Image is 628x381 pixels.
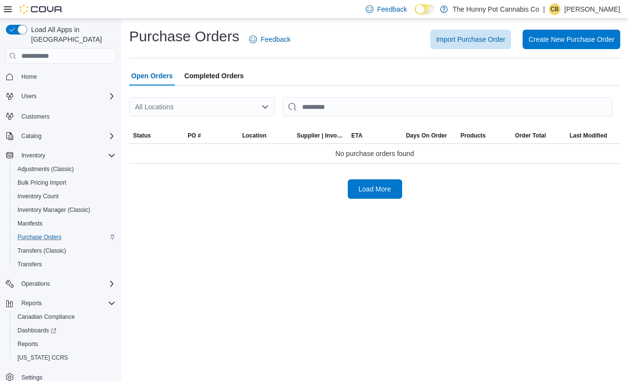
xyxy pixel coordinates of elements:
[17,192,59,200] span: Inventory Count
[430,30,511,49] button: Import Purchase Order
[10,217,119,230] button: Manifests
[17,111,53,122] a: Customers
[10,324,119,337] a: Dashboards
[515,132,546,139] span: Order Total
[14,311,116,323] span: Canadian Compliance
[17,327,56,334] span: Dashboards
[523,30,620,49] button: Create New Purchase Order
[17,206,90,214] span: Inventory Manager (Classic)
[10,190,119,203] button: Inventory Count
[133,132,151,139] span: Status
[17,278,116,290] span: Operations
[406,132,447,139] span: Days On Order
[14,352,116,364] span: Washington CCRS
[17,150,116,161] span: Inventory
[238,128,293,143] button: Location
[377,4,407,14] span: Feedback
[261,35,290,44] span: Feedback
[2,69,119,84] button: Home
[10,244,119,258] button: Transfers (Classic)
[564,3,620,15] p: [PERSON_NAME]
[17,297,116,309] span: Reports
[21,92,36,100] span: Users
[17,130,45,142] button: Catalog
[10,162,119,176] button: Adjustments (Classic)
[17,90,116,102] span: Users
[187,132,201,139] span: PO #
[17,70,116,83] span: Home
[14,231,66,243] a: Purchase Orders
[185,66,244,86] span: Completed Orders
[17,179,67,187] span: Bulk Pricing Import
[549,3,560,15] div: Christina Brown
[10,337,119,351] button: Reports
[347,128,402,143] button: ETA
[2,109,119,123] button: Customers
[17,220,42,227] span: Manifests
[129,128,184,143] button: Status
[17,297,46,309] button: Reports
[14,245,116,257] span: Transfers (Classic)
[14,177,116,189] span: Bulk Pricing Import
[14,245,70,257] a: Transfers (Classic)
[551,3,559,15] span: CB
[14,204,116,216] span: Inventory Manager (Classic)
[131,66,173,86] span: Open Orders
[14,259,116,270] span: Transfers
[21,152,45,159] span: Inventory
[358,184,391,194] span: Load More
[14,259,46,270] a: Transfers
[242,132,267,139] div: Location
[17,278,54,290] button: Operations
[436,35,505,44] span: Import Purchase Order
[184,128,238,143] button: PO #
[297,132,343,139] span: Supplier | Invoice Number
[17,165,74,173] span: Adjustments (Classic)
[14,352,72,364] a: [US_STATE] CCRS
[21,299,42,307] span: Reports
[14,311,79,323] a: Canadian Compliance
[570,132,607,139] span: Last Modified
[27,25,116,44] span: Load All Apps in [GEOGRAPHIC_DATA]
[17,150,49,161] button: Inventory
[10,258,119,271] button: Transfers
[14,190,63,202] a: Inventory Count
[2,277,119,291] button: Operations
[457,128,511,143] button: Products
[21,73,37,81] span: Home
[511,128,565,143] button: Order Total
[336,148,414,159] span: No purchase orders found
[17,110,116,122] span: Customers
[14,218,46,229] a: Manifests
[348,179,402,199] button: Load More
[245,30,294,49] a: Feedback
[17,313,75,321] span: Canadian Compliance
[17,354,68,362] span: [US_STATE] CCRS
[21,280,50,288] span: Operations
[14,177,70,189] a: Bulk Pricing Import
[10,310,119,324] button: Canadian Compliance
[14,325,60,336] a: Dashboards
[14,190,116,202] span: Inventory Count
[19,4,63,14] img: Cova
[14,231,116,243] span: Purchase Orders
[14,204,94,216] a: Inventory Manager (Classic)
[17,340,38,348] span: Reports
[351,132,362,139] span: ETA
[21,113,50,121] span: Customers
[2,149,119,162] button: Inventory
[2,296,119,310] button: Reports
[2,129,119,143] button: Catalog
[17,233,62,241] span: Purchase Orders
[17,90,40,102] button: Users
[415,4,435,15] input: Dark Mode
[283,97,612,117] input: This is a search bar. After typing your query, hit enter to filter the results lower in the page.
[17,260,42,268] span: Transfers
[129,27,239,46] h1: Purchase Orders
[543,3,545,15] p: |
[14,325,116,336] span: Dashboards
[14,163,78,175] a: Adjustments (Classic)
[14,338,116,350] span: Reports
[2,89,119,103] button: Users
